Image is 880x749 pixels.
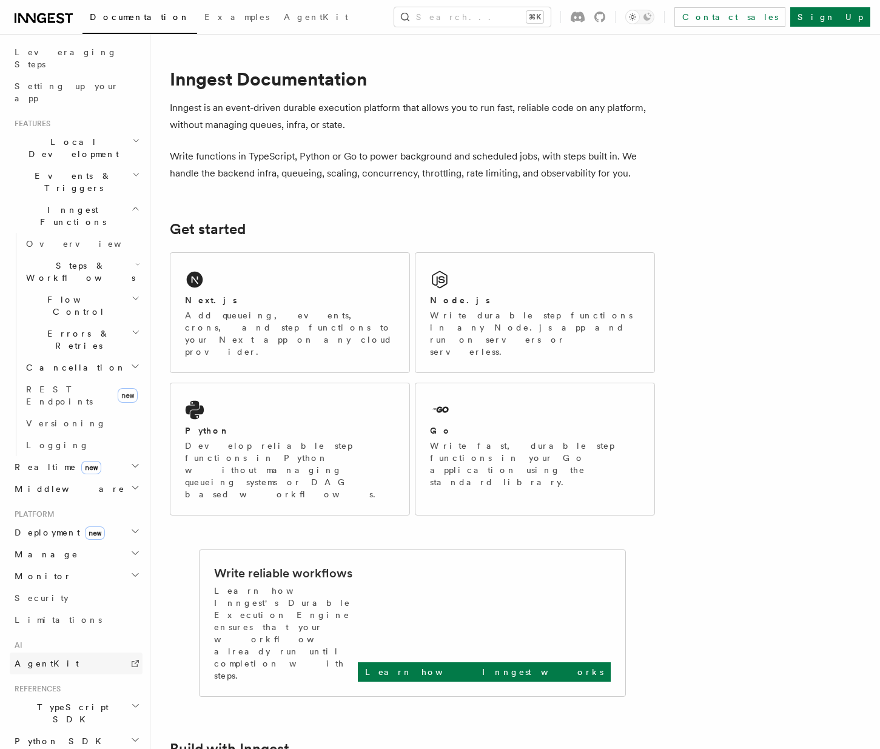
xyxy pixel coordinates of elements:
[170,99,655,133] p: Inngest is an event-driven durable execution platform that allows you to run fast, reliable code ...
[21,260,135,284] span: Steps & Workflows
[118,388,138,403] span: new
[10,522,143,543] button: Deploymentnew
[15,47,117,69] span: Leveraging Steps
[15,659,79,668] span: AgentKit
[358,662,611,682] a: Learn how Inngest works
[170,221,246,238] a: Get started
[10,548,78,560] span: Manage
[10,131,143,165] button: Local Development
[10,543,143,565] button: Manage
[85,526,105,540] span: new
[10,696,143,730] button: TypeScript SDK
[10,75,143,109] a: Setting up your app
[10,653,143,674] a: AgentKit
[10,165,143,199] button: Events & Triggers
[526,11,543,23] kbd: ⌘K
[10,170,132,194] span: Events & Triggers
[625,10,654,24] button: Toggle dark mode
[185,309,395,358] p: Add queueing, events, crons, and step functions to your Next app on any cloud provider.
[214,565,352,582] h2: Write reliable workflows
[26,440,89,450] span: Logging
[10,483,125,495] span: Middleware
[430,309,640,358] p: Write durable step functions in any Node.js app and run on servers or serverless.
[185,425,230,437] h2: Python
[10,41,143,75] a: Leveraging Steps
[170,252,410,373] a: Next.jsAdd queueing, events, crons, and step functions to your Next app on any cloud provider.
[21,255,143,289] button: Steps & Workflows
[10,684,61,694] span: References
[26,385,93,406] span: REST Endpoints
[10,565,143,587] button: Monitor
[214,585,358,682] p: Learn how Inngest's Durable Execution Engine ensures that your workflow already run until complet...
[674,7,785,27] a: Contact sales
[21,233,143,255] a: Overview
[790,7,870,27] a: Sign Up
[21,327,132,352] span: Errors & Retries
[26,239,151,249] span: Overview
[185,440,395,500] p: Develop reliable step functions in Python without managing queueing systems or DAG based workflows.
[21,361,126,374] span: Cancellation
[21,289,143,323] button: Flow Control
[15,615,102,625] span: Limitations
[21,357,143,378] button: Cancellation
[21,378,143,412] a: REST Endpointsnew
[21,323,143,357] button: Errors & Retries
[10,199,143,233] button: Inngest Functions
[430,294,490,306] h2: Node.js
[10,587,143,609] a: Security
[10,136,132,160] span: Local Development
[10,609,143,631] a: Limitations
[10,204,131,228] span: Inngest Functions
[10,640,22,650] span: AI
[15,81,119,103] span: Setting up your app
[10,735,109,747] span: Python SDK
[15,593,69,603] span: Security
[21,434,143,456] a: Logging
[430,425,452,437] h2: Go
[81,461,101,474] span: new
[10,233,143,456] div: Inngest Functions
[277,4,355,33] a: AgentKit
[82,4,197,34] a: Documentation
[185,294,237,306] h2: Next.js
[284,12,348,22] span: AgentKit
[26,418,106,428] span: Versioning
[21,412,143,434] a: Versioning
[90,12,190,22] span: Documentation
[365,666,603,678] p: Learn how Inngest works
[170,383,410,516] a: PythonDevelop reliable step functions in Python without managing queueing systems or DAG based wo...
[10,119,50,129] span: Features
[10,701,131,725] span: TypeScript SDK
[10,461,101,473] span: Realtime
[415,252,655,373] a: Node.jsWrite durable step functions in any Node.js app and run on servers or serverless.
[170,68,655,90] h1: Inngest Documentation
[394,7,551,27] button: Search...⌘K
[204,12,269,22] span: Examples
[430,440,640,488] p: Write fast, durable step functions in your Go application using the standard library.
[415,383,655,516] a: GoWrite fast, durable step functions in your Go application using the standard library.
[197,4,277,33] a: Examples
[170,148,655,182] p: Write functions in TypeScript, Python or Go to power background and scheduled jobs, with steps bu...
[10,509,55,519] span: Platform
[10,570,72,582] span: Monitor
[10,526,105,539] span: Deployment
[10,456,143,478] button: Realtimenew
[21,294,132,318] span: Flow Control
[10,478,143,500] button: Middleware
